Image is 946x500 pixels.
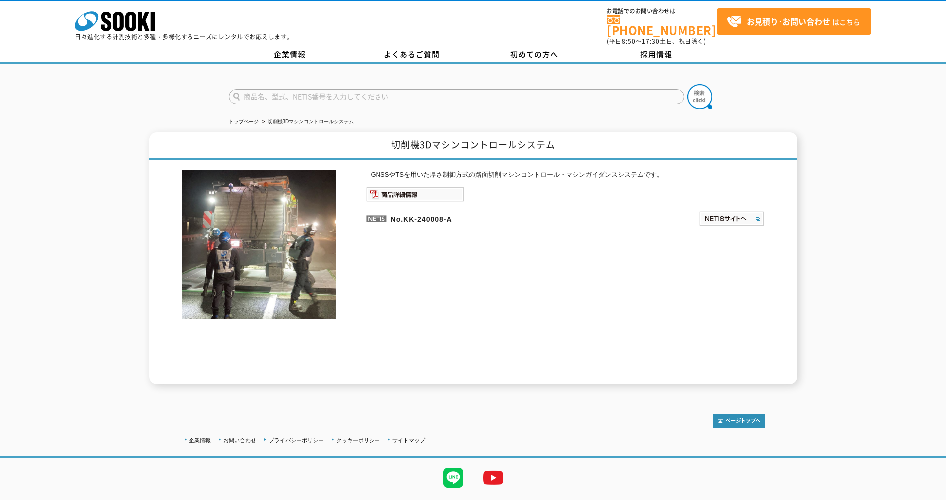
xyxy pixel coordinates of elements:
span: 17:30 [642,37,660,46]
a: 企業情報 [189,437,211,443]
p: 日々進化する計測技術と多種・多様化するニーズにレンタルでお応えします。 [75,34,293,40]
span: お電話でのお問い合わせは [607,8,717,14]
a: プライバシーポリシー [269,437,324,443]
img: YouTube [473,458,513,498]
span: 8:50 [622,37,636,46]
a: 初めての方へ [473,47,595,62]
a: サイトマップ [392,437,425,443]
a: 企業情報 [229,47,351,62]
a: [PHONE_NUMBER] [607,15,717,36]
h1: 切削機3Dマシンコントロールシステム [149,132,797,160]
img: NETISサイトへ [699,211,765,227]
a: 商品詳細情報システム [366,192,464,200]
a: 採用情報 [595,47,718,62]
p: No.KK-240008-A [366,206,602,230]
span: はこちら [727,14,860,29]
a: お見積り･お問い合わせはこちら [717,8,871,35]
a: よくあるご質問 [351,47,473,62]
img: LINE [433,458,473,498]
input: 商品名、型式、NETIS番号を入力してください [229,89,684,104]
img: トップページへ [713,414,765,428]
span: 初めての方へ [510,49,558,60]
span: (平日 ～ 土日、祝日除く) [607,37,706,46]
p: GNSSやTSを用いた厚さ制御方式の路面切削マシンコントロール・マシンガイダンスシステムです。 [371,170,765,180]
a: トップページ [229,119,259,124]
img: 商品詳細情報システム [366,187,464,202]
strong: お見積り･お問い合わせ [747,15,830,27]
a: お問い合わせ [223,437,256,443]
img: 切削機3Dマシンコントロールシステム [182,170,336,319]
img: btn_search.png [687,84,712,109]
a: クッキーポリシー [336,437,380,443]
li: 切削機3Dマシンコントロールシステム [260,117,354,127]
